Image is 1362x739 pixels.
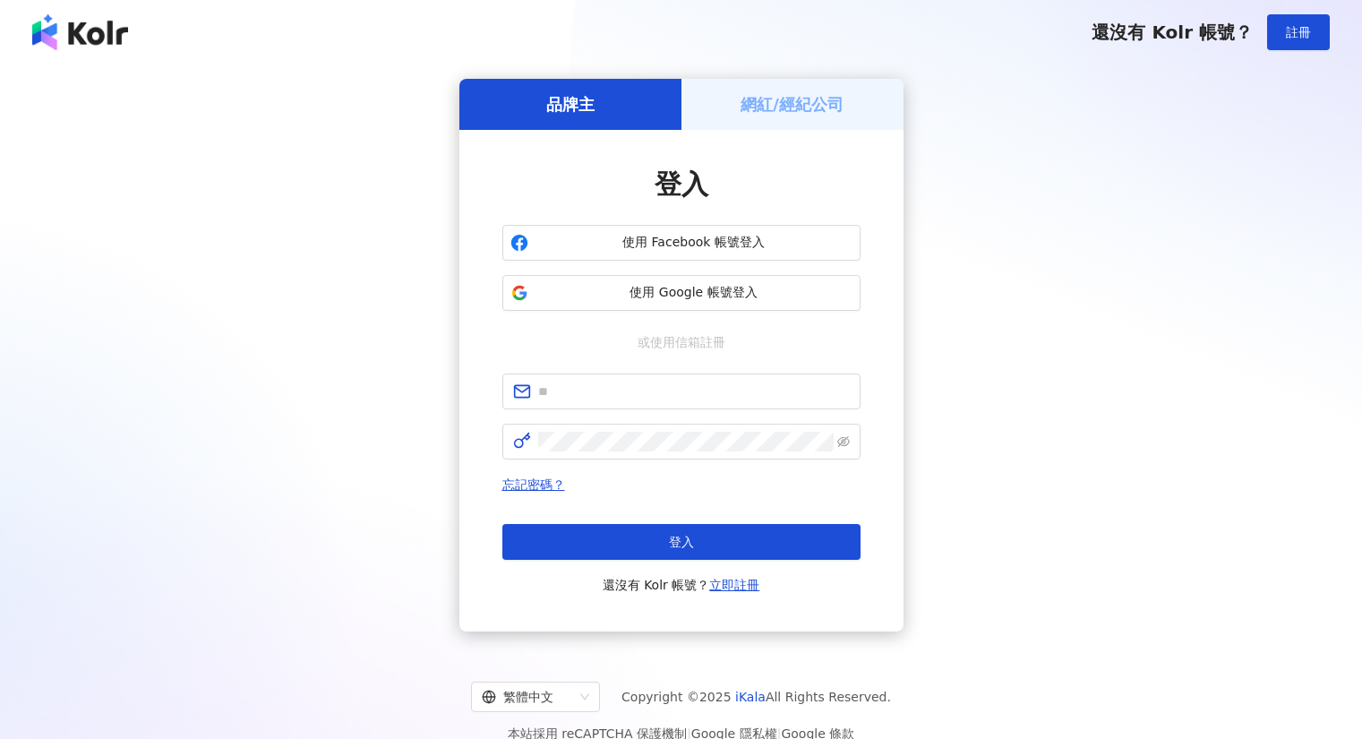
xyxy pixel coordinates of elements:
span: 註冊 [1286,25,1311,39]
button: 註冊 [1267,14,1330,50]
span: 還沒有 Kolr 帳號？ [1092,21,1253,43]
span: 使用 Facebook 帳號登入 [535,234,852,252]
span: Copyright © 2025 All Rights Reserved. [621,686,891,708]
img: logo [32,14,128,50]
span: 或使用信箱註冊 [625,332,738,352]
div: 繁體中文 [482,683,573,711]
h5: 品牌主 [546,93,595,116]
a: 立即註冊 [709,578,759,592]
button: 登入 [502,524,861,560]
button: 使用 Google 帳號登入 [502,275,861,311]
span: 還沒有 Kolr 帳號？ [603,574,760,596]
a: iKala [735,690,766,704]
button: 使用 Facebook 帳號登入 [502,225,861,261]
span: 登入 [655,168,708,200]
a: 忘記密碼？ [502,477,565,492]
span: eye-invisible [837,435,850,448]
h5: 網紅/經紀公司 [741,93,844,116]
span: 登入 [669,535,694,549]
span: 使用 Google 帳號登入 [535,284,852,302]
